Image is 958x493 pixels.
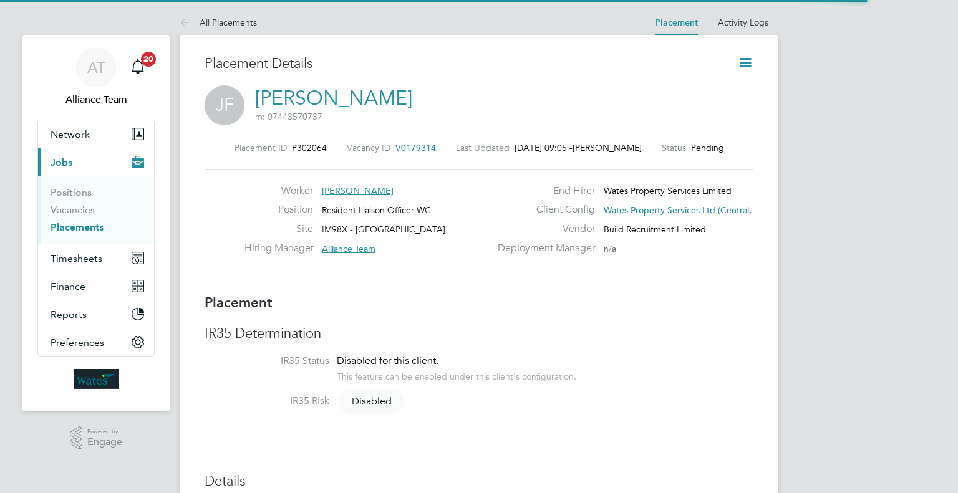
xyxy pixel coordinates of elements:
[38,328,154,356] button: Preferences
[205,472,753,491] h3: Details
[456,142,510,153] label: Last Updated
[292,142,327,153] span: P302064
[347,142,390,153] label: Vacancy ID
[51,280,85,292] span: Finance
[37,92,155,107] span: Alliance Team
[38,272,154,300] button: Finance
[490,223,595,236] label: Vendor
[205,355,329,368] label: IR35 Status
[604,224,706,235] span: Build Recruitment Limited
[125,47,150,87] a: 20
[244,223,313,236] label: Site
[74,369,119,389] img: wates-logo-retina.png
[22,35,170,411] nav: Main navigation
[604,243,616,254] span: n/a
[322,224,445,235] span: IM98X - [GEOGRAPHIC_DATA]
[87,426,122,437] span: Powered by
[244,203,313,216] label: Position
[322,185,394,196] span: [PERSON_NAME]
[244,184,313,198] label: Worker
[573,142,642,153] span: [PERSON_NAME]
[205,55,719,73] h3: Placement Details
[604,204,758,216] span: Wates Property Services Ltd (Central…
[205,395,329,408] label: IR35 Risk
[322,243,375,254] span: Alliance Team
[490,242,595,255] label: Deployment Manager
[691,142,724,153] span: Pending
[655,17,698,28] a: Placement
[244,242,313,255] label: Hiring Manager
[205,85,244,125] span: JF
[51,186,92,198] a: Positions
[395,142,436,153] span: V0179314
[51,337,104,348] span: Preferences
[515,142,573,153] span: [DATE] 09:05 -
[235,142,287,153] label: Placement ID
[51,309,87,320] span: Reports
[38,148,154,176] button: Jobs
[37,369,155,389] a: Go to home page
[38,244,154,272] button: Timesheets
[205,294,273,311] b: Placement
[718,17,768,28] a: Activity Logs
[141,52,156,67] span: 20
[339,389,404,414] span: Disabled
[51,252,102,264] span: Timesheets
[87,59,105,75] span: AT
[51,221,104,233] a: Placements
[38,176,154,244] div: Jobs
[38,120,154,148] button: Network
[51,204,95,216] a: Vacancies
[337,355,438,367] span: Disabled for this client.
[87,437,122,448] span: Engage
[51,156,72,168] span: Jobs
[255,86,412,110] a: [PERSON_NAME]
[180,17,257,28] a: All Placements
[205,325,753,343] h3: IR35 Determination
[38,300,154,328] button: Reports
[337,368,576,382] div: This feature can be enabled under this client's configuration.
[255,111,322,122] span: m: 07443570737
[322,204,431,216] span: Resident Liaison Officer WC
[490,184,595,198] label: End Hirer
[70,426,123,450] a: Powered byEngage
[662,142,686,153] label: Status
[37,47,155,107] a: ATAlliance Team
[51,128,90,140] span: Network
[604,185,732,196] span: Wates Property Services Limited
[490,203,595,216] label: Client Config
